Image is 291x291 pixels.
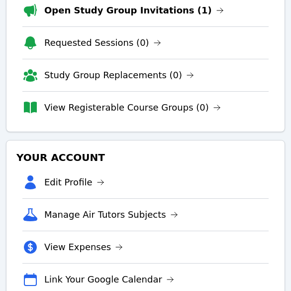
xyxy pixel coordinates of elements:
[44,3,224,17] a: Open Study Group Invitations (1)
[44,175,104,189] a: Edit Profile
[44,68,194,82] a: Study Group Replacements (0)
[44,240,123,254] a: View Expenses
[44,36,161,50] a: Requested Sessions (0)
[14,148,277,166] h3: Your Account
[44,208,178,222] a: Manage Air Tutors Subjects
[44,273,174,287] a: Link Your Google Calendar
[44,101,221,115] a: View Registerable Course Groups (0)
